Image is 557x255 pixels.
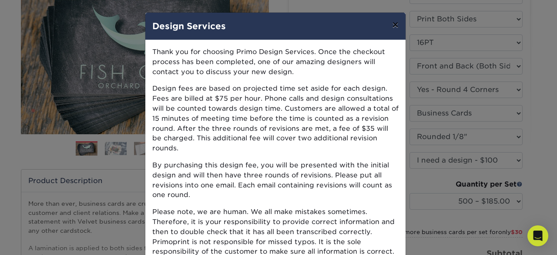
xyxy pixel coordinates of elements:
p: Thank you for choosing Primo Design Services. Once the checkout process has been completed, one o... [152,47,399,77]
div: Open Intercom Messenger [527,225,548,246]
button: × [385,13,405,37]
h4: Design Services [152,20,399,33]
p: Design fees are based on projected time set aside for each design. Fees are billed at $75 per hou... [152,84,399,153]
p: By purchasing this design fee, you will be presented with the initial design and will then have t... [152,160,399,200]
